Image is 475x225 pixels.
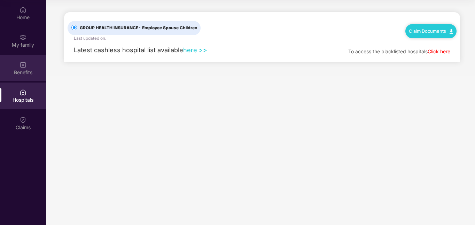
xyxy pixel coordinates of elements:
[77,25,200,31] span: GROUP HEALTH INSURANCE
[74,35,106,42] div: Last updated on .
[409,28,453,34] a: Claim Documents
[74,46,183,54] span: Latest cashless hospital list available
[138,25,197,30] span: - Employee Spouse Children
[20,116,26,123] img: svg+xml;base64,PHN2ZyBpZD0iQ2xhaW0iIHhtbG5zPSJodHRwOi8vd3d3LnczLm9yZy8yMDAwL3N2ZyIgd2lkdGg9IjIwIi...
[20,89,26,96] img: svg+xml;base64,PHN2ZyBpZD0iSG9zcGl0YWxzIiB4bWxucz0iaHR0cDovL3d3dy53My5vcmcvMjAwMC9zdmciIHdpZHRoPS...
[450,29,453,34] img: svg+xml;base64,PHN2ZyB4bWxucz0iaHR0cDovL3d3dy53My5vcmcvMjAwMC9zdmciIHdpZHRoPSIxMC40IiBoZWlnaHQ9Ij...
[428,48,450,54] a: Click here
[348,48,428,54] span: To access the blacklisted hospitals
[20,6,26,13] img: svg+xml;base64,PHN2ZyBpZD0iSG9tZSIgeG1sbnM9Imh0dHA6Ly93d3cudzMub3JnLzIwMDAvc3ZnIiB3aWR0aD0iMjAiIG...
[20,34,26,41] img: svg+xml;base64,PHN2ZyB3aWR0aD0iMjAiIGhlaWdodD0iMjAiIHZpZXdCb3g9IjAgMCAyMCAyMCIgZmlsbD0ibm9uZSIgeG...
[20,61,26,68] img: svg+xml;base64,PHN2ZyBpZD0iQmVuZWZpdHMiIHhtbG5zPSJodHRwOi8vd3d3LnczLm9yZy8yMDAwL3N2ZyIgd2lkdGg9Ij...
[183,46,207,54] a: here >>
